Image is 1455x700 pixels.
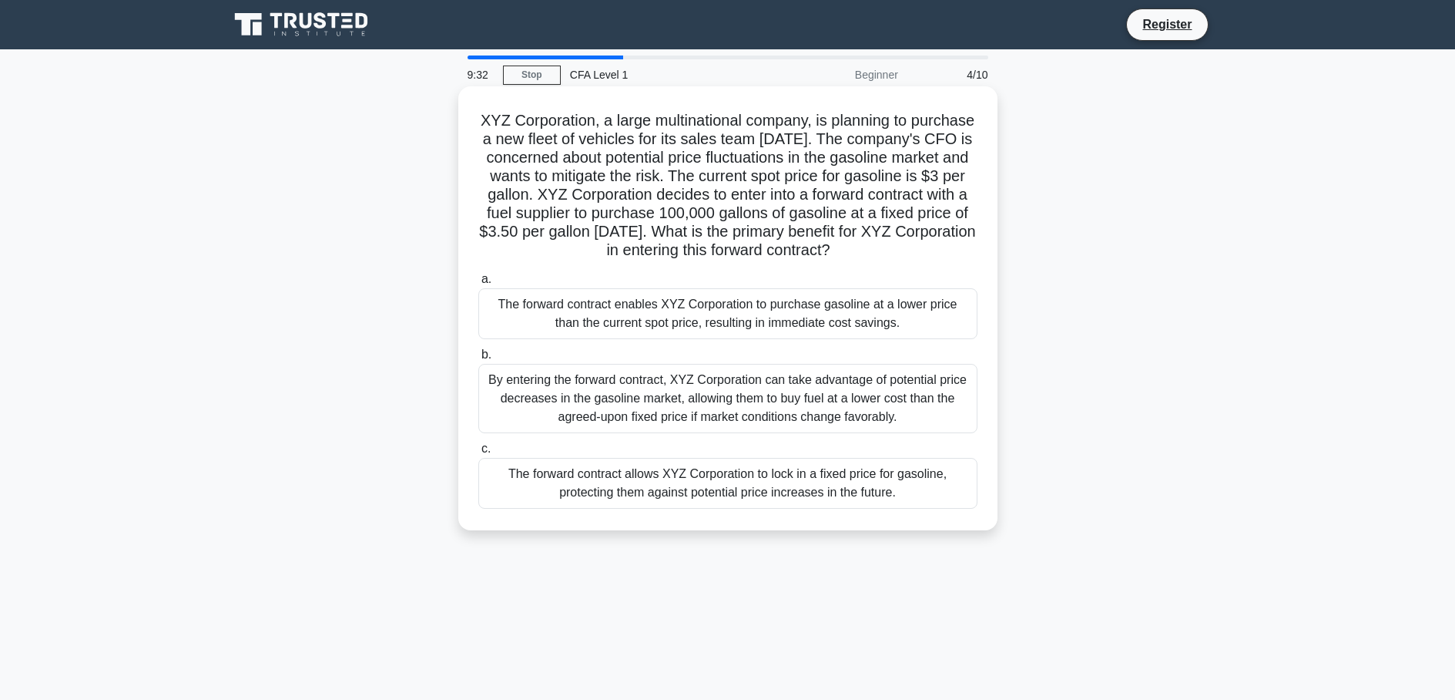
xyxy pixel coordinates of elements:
[477,111,979,261] h5: XYZ Corporation, a large multinational company, is planning to purchase a new fleet of vehicles f...
[481,348,491,361] span: b.
[1133,15,1201,34] a: Register
[478,364,977,433] div: By entering the forward contract, XYZ Corporation can take advantage of potential price decreases...
[481,272,491,285] span: a.
[481,442,491,455] span: c.
[561,59,773,90] div: CFA Level 1
[503,66,561,85] a: Stop
[773,59,907,90] div: Beginner
[458,59,503,90] div: 9:32
[907,59,997,90] div: 4/10
[478,288,977,339] div: The forward contract enables XYZ Corporation to purchase gasoline at a lower price than the curre...
[478,458,977,509] div: The forward contract allows XYZ Corporation to lock in a fixed price for gasoline, protecting the...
